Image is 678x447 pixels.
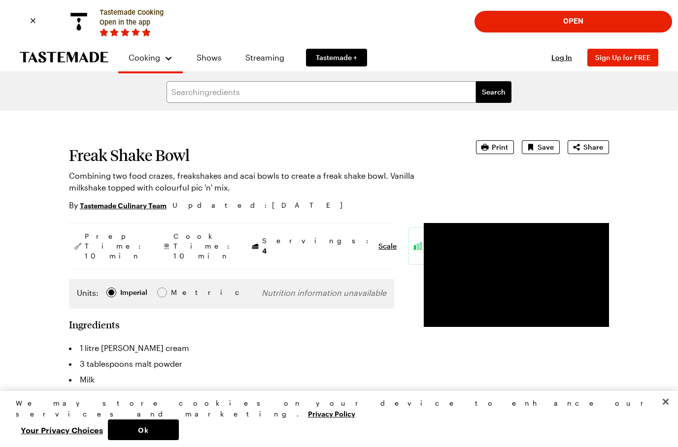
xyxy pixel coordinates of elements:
[492,142,508,152] span: Print
[129,53,160,62] span: Cooking
[655,391,677,413] button: Close
[16,398,654,419] div: We may store cookies on your device to enhance our services and marketing.
[173,231,235,261] span: Cook Time: 10 min
[27,14,39,27] div: Close banner
[187,44,232,71] a: Shows
[262,236,373,256] span: Servings:
[64,7,94,36] img: App logo
[80,200,167,211] a: Tastemade Culinary Team
[100,28,153,36] div: Rating:5 stars
[69,356,394,372] li: 3 tablespoons malt powder
[568,140,609,154] button: Share
[77,287,99,299] label: Units:
[100,8,164,17] span: Tastemade Cooking
[538,142,554,152] span: Save
[16,398,654,440] div: Privacy
[480,11,666,32] button: Open
[120,287,147,298] div: Imperial
[69,319,120,330] h2: Ingredients
[262,288,386,297] span: Nutrition information unavailable
[171,287,193,298] span: Metric
[172,200,352,211] span: Updated : [DATE]
[69,387,394,403] li: Marshmallows
[77,287,192,301] div: Imperial Metric
[482,87,506,97] span: Search
[583,142,603,152] span: Share
[69,199,167,211] p: By
[595,53,650,62] span: Sign Up for FREE
[476,81,511,103] button: filters
[20,52,108,63] a: To Tastemade Home Page
[128,48,173,67] button: Cooking
[308,409,355,418] a: More information about your privacy, opens in a new tab
[551,53,572,62] span: Log In
[120,287,148,298] span: Imperial
[262,246,267,255] span: 4
[108,419,179,440] button: Ok
[542,53,581,63] button: Log In
[69,340,394,356] li: 1 litre [PERSON_NAME] cream
[424,223,609,327] video-js: Video Player
[378,241,397,251] button: Scale
[69,372,394,387] li: Milk
[236,44,294,71] a: Streaming
[69,170,448,193] p: Combining two food crazes, freakshakes and acai bowls to create a freak shake bowl. Vanilla milks...
[69,146,448,164] h1: Freak Shake Bowl
[587,49,658,66] button: Sign Up for FREE
[16,419,108,440] button: Your Privacy Choices
[100,18,150,27] span: Open in the app
[306,49,367,66] a: Tastemade +
[476,140,514,154] button: Print
[522,140,560,154] button: Save recipe
[316,53,357,63] span: Tastemade +
[85,231,146,261] span: Prep Time: 10 min
[171,287,192,298] div: Metric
